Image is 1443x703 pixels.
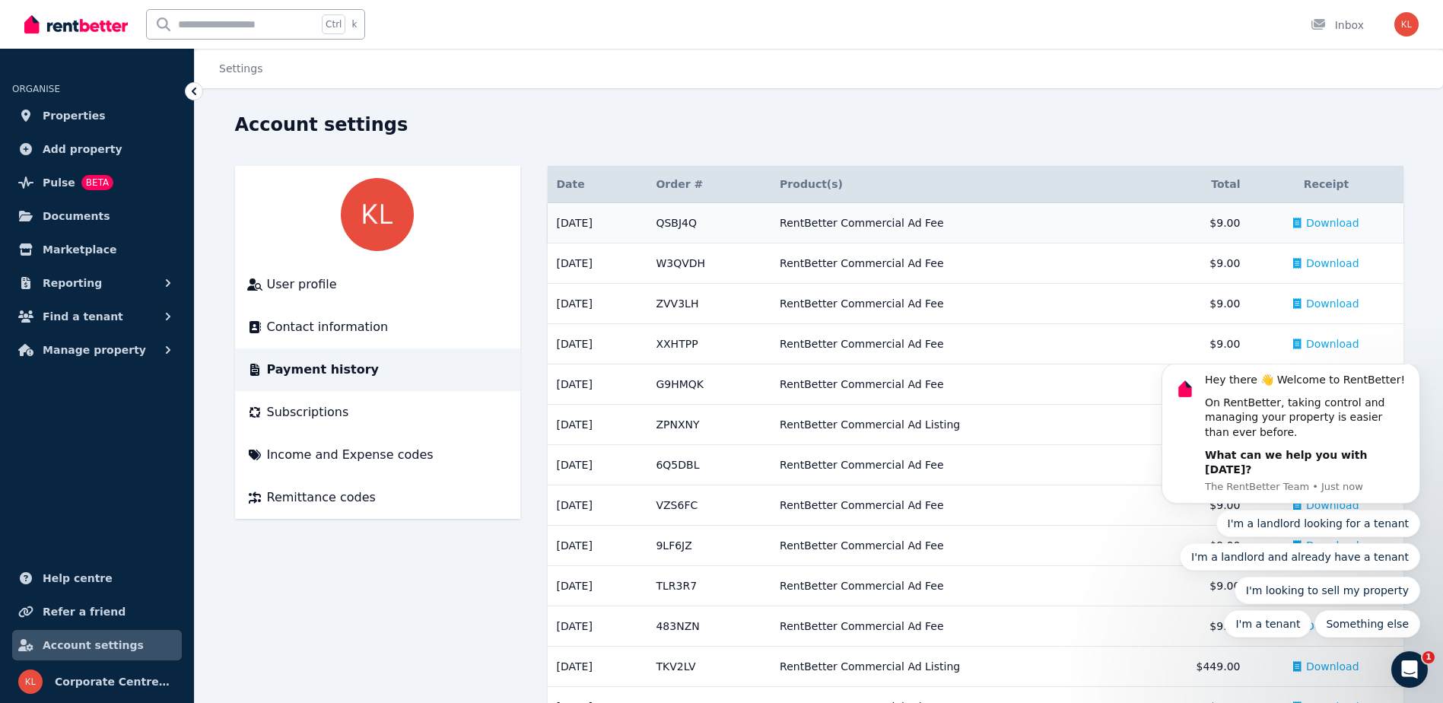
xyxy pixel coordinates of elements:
[247,488,508,507] a: Remittance codes
[647,566,771,606] td: TLR3R7
[12,301,182,332] button: Find a tenant
[43,569,113,587] span: Help centre
[780,215,1126,231] div: RentBetter Commercial Ad Fee
[647,445,771,485] td: 6Q5DBL
[43,140,122,158] span: Add property
[12,167,182,198] a: PulseBETA
[12,201,182,231] a: Documents
[351,18,357,30] span: k
[548,364,647,405] td: [DATE]
[12,268,182,298] button: Reporting
[548,284,647,324] td: [DATE]
[341,178,414,251] img: Corporate Centres Tasmania
[1135,566,1249,606] td: $9.00
[780,296,1126,311] div: RentBetter Commercial Ad Fee
[647,606,771,647] td: 483NZN
[43,636,144,654] span: Account settings
[23,145,281,273] div: Quick reply options
[548,647,647,687] td: [DATE]
[267,488,376,507] span: Remittance codes
[195,49,281,88] nav: Breadcrumb
[647,364,771,405] td: G9HMQK
[1135,324,1249,364] td: $9.00
[548,243,647,284] td: [DATE]
[1391,651,1428,688] iframe: Intercom live chat
[43,107,106,125] span: Properties
[1422,651,1435,663] span: 1
[1135,606,1249,647] td: $9.00
[1306,296,1359,311] span: Download
[219,62,262,75] a: Settings
[1135,405,1249,445] td: $449.00
[1311,17,1364,33] div: Inbox
[247,403,508,421] a: Subscriptions
[780,538,1126,553] div: RentBetter Commercial Ad Fee
[548,445,647,485] td: [DATE]
[12,84,60,94] span: ORGANISE
[85,246,173,273] button: Quick reply: I'm a tenant
[247,275,508,294] a: User profile
[66,31,270,76] div: On RentBetter, taking control and managing your property is easier than ever before.
[1135,203,1249,243] td: $9.00
[647,526,771,566] td: 9LF6JZ
[81,175,113,190] span: BETA
[780,578,1126,593] div: RentBetter Commercial Ad Fee
[1135,526,1249,566] td: $9.00
[267,275,337,294] span: User profile
[780,659,1126,674] div: RentBetter Commercial Ad Listing
[647,405,771,445] td: ZPNXNY
[1135,485,1249,526] td: $9.00
[548,166,647,203] th: Date
[548,526,647,566] td: [DATE]
[780,377,1126,392] div: RentBetter Commercial Ad Fee
[78,145,282,173] button: Quick reply: I'm a landlord looking for a tenant
[780,336,1126,351] div: RentBetter Commercial Ad Fee
[267,318,389,336] span: Contact information
[12,630,182,660] a: Account settings
[780,619,1126,634] div: RentBetter Commercial Ad Fee
[235,113,408,137] h1: Account settings
[43,240,116,259] span: Marketplace
[322,14,345,34] span: Ctrl
[41,179,281,206] button: Quick reply: I'm a landlord and already have a tenant
[1135,364,1249,405] td: $9.00
[66,116,270,129] p: Message from The RentBetter Team, sent Just now
[1306,215,1359,231] span: Download
[43,603,126,621] span: Refer a friend
[12,563,182,593] a: Help centre
[43,274,102,292] span: Reporting
[1135,243,1249,284] td: $9.00
[66,8,270,113] div: Message content
[18,670,43,694] img: Corporate Centres Tasmania
[548,203,647,243] td: [DATE]
[12,134,182,164] a: Add property
[43,341,146,359] span: Manage property
[12,100,182,131] a: Properties
[1135,445,1249,485] td: $9.00
[267,446,434,464] span: Income and Expense codes
[43,207,110,225] span: Documents
[96,212,281,240] button: Quick reply: I'm looking to sell my property
[66,84,228,112] b: What can we help you with [DATE]?
[548,606,647,647] td: [DATE]
[647,203,771,243] td: QSBJ4Q
[548,405,647,445] td: [DATE]
[43,307,123,326] span: Find a tenant
[1306,659,1359,674] span: Download
[12,335,182,365] button: Manage property
[176,246,281,273] button: Quick reply: Something else
[12,234,182,265] a: Marketplace
[647,243,771,284] td: W3QVDH
[780,417,1126,432] div: RentBetter Commercial Ad Listing
[780,256,1126,271] div: RentBetter Commercial Ad Fee
[1135,284,1249,324] td: $9.00
[1394,12,1419,37] img: Corporate Centres Tasmania
[1135,647,1249,687] td: $449.00
[66,8,270,24] div: Hey there 👋 Welcome to RentBetter!
[647,485,771,526] td: VZS6FC
[780,457,1126,472] div: RentBetter Commercial Ad Fee
[548,485,647,526] td: [DATE]
[647,324,771,364] td: XXHTPP
[247,361,508,379] a: Payment history
[24,13,128,36] img: RentBetter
